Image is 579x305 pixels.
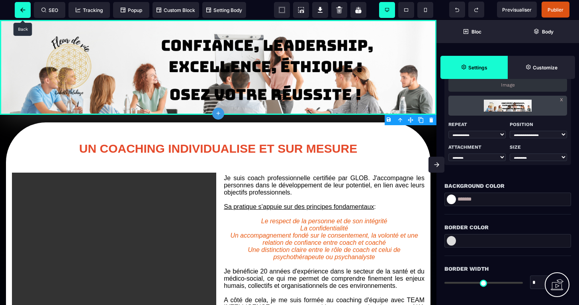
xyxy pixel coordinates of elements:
[560,96,563,103] a: x
[533,65,557,71] strong: Customize
[206,7,242,13] span: Setting Body
[248,226,402,240] i: Une distinction claire entre le rôle de coach et celui de psychothérapeute ou psychanalyste
[444,264,489,274] span: Border Width
[274,2,290,18] span: View components
[41,7,58,13] span: SEO
[510,142,567,152] p: Size
[468,65,487,71] strong: Settings
[156,7,195,13] span: Custom Block
[440,56,508,79] span: Settings
[444,181,571,191] div: Background Color
[484,96,531,116] img: loading
[448,120,506,129] p: Repeat
[224,183,374,190] u: Sa pratique s’appuie sur des principes fondamentaux
[293,2,309,18] span: Screenshot
[261,198,387,205] i: Le respect de la personne et de son intégrité
[471,29,481,35] strong: Bloc
[121,7,142,13] span: Popup
[548,7,563,13] span: Publier
[508,56,575,79] span: Open Style Manager
[448,142,506,152] p: Attachment
[230,212,420,226] i: Un accompagnement fondé sur le consentement, la volonté et une relation de confiance entre coach ...
[79,122,357,135] b: UN COACHING INDIVIDUALISE ET SUR MESURE
[502,7,532,13] span: Previsualiser
[508,20,579,43] span: Open Layer Manager
[76,7,103,13] span: Tracking
[497,2,537,18] span: Preview
[510,120,567,129] p: Position
[542,29,554,35] strong: Body
[444,222,571,232] div: Border Color
[436,20,508,43] span: Open Blocks
[501,82,515,88] p: Image
[300,205,348,212] i: La confidentialité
